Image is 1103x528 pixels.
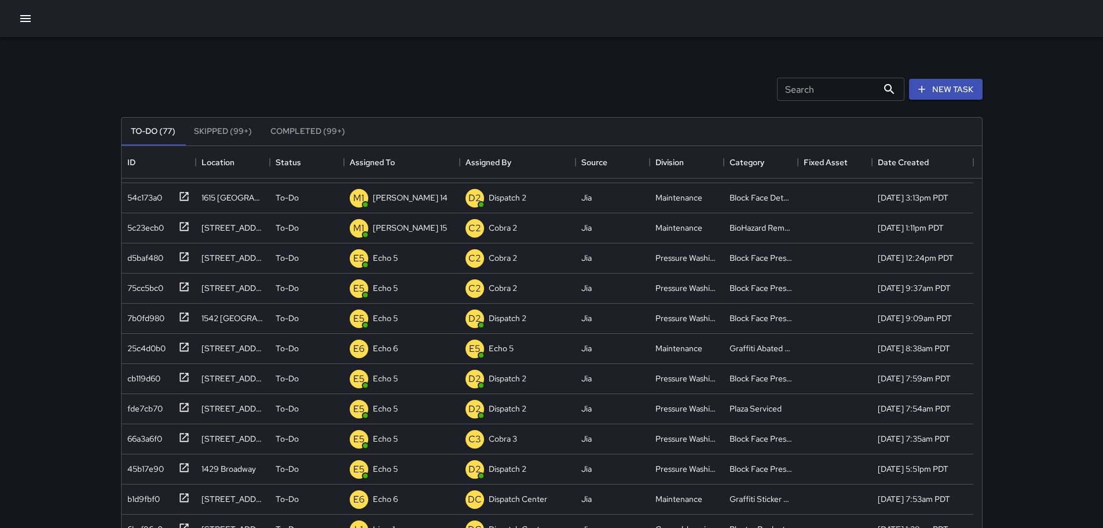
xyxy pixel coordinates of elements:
div: Assigned To [344,146,460,179]
div: 9/4/2025, 9:37am PDT [878,282,951,294]
p: E6 [353,342,365,356]
div: Assigned To [350,146,395,179]
div: Block Face Pressure Washed [730,373,792,384]
p: To-Do [276,222,299,234]
div: Location [196,146,270,179]
p: Echo 5 [373,252,398,264]
p: D2 [468,463,481,476]
div: 550 18th Street [201,343,264,354]
div: 1542 Broadway [201,312,264,324]
div: 25c4d0b0 [123,338,166,354]
div: Fixed Asset [804,146,848,179]
p: D2 [468,191,481,205]
div: 9/4/2025, 8:38am PDT [878,343,950,354]
p: Echo 5 [489,343,514,354]
div: Block Face Pressure Washed [730,252,792,264]
p: [PERSON_NAME] 14 [373,192,448,203]
div: b1d9fbf0 [123,489,160,505]
p: Echo 5 [373,282,398,294]
p: To-Do [276,252,299,264]
p: Dispatch 2 [489,463,526,475]
p: Echo 5 [373,433,398,445]
div: 1429 Broadway [201,463,256,475]
div: Pressure Washing [655,433,718,445]
p: E5 [353,282,365,296]
p: Cobra 3 [489,433,517,445]
p: To-Do [276,192,299,203]
div: Fixed Asset [798,146,872,179]
button: To-Do (77) [122,118,185,145]
div: 9/4/2025, 7:35am PDT [878,433,950,445]
div: 423 7th Street [201,222,264,234]
div: Pressure Washing [655,252,718,264]
p: E5 [469,342,481,356]
div: cb119d60 [123,368,160,384]
div: 9/4/2025, 7:54am PDT [878,403,951,414]
p: E5 [353,312,365,326]
p: DC [468,493,482,507]
div: Jia [581,192,592,203]
div: Pressure Washing [655,282,718,294]
div: Jia [581,312,592,324]
div: Assigned By [460,146,576,179]
p: Echo 5 [373,403,398,414]
p: To-Do [276,312,299,324]
div: Block Face Pressure Washed [730,282,792,294]
div: Division [650,146,724,179]
div: Division [655,146,684,179]
p: Cobra 2 [489,282,517,294]
div: Jia [581,493,592,505]
div: Status [276,146,301,179]
div: 9/4/2025, 9:09am PDT [878,312,952,324]
div: Plaza Serviced [730,403,782,414]
p: M1 [353,191,364,205]
div: Jia [581,403,592,414]
div: Assigned By [466,146,511,179]
p: M1 [353,221,364,235]
div: Jia [581,433,592,445]
p: Dispatch 2 [489,403,526,414]
div: Date Created [878,146,929,179]
div: 5c23ecb0 [123,217,164,234]
div: Source [576,146,650,179]
div: Jia [581,282,592,294]
div: 54c173a0 [123,187,162,203]
div: 45b17e90 [123,458,164,475]
div: Maintenance [655,222,702,234]
div: Status [270,146,344,179]
div: 9/3/2025, 7:53am PDT [878,493,950,505]
p: Echo 6 [373,493,398,505]
div: Block Face Pressure Washed [730,463,792,475]
div: 9/4/2025, 3:13pm PDT [878,192,948,203]
p: C2 [468,221,481,235]
div: 300 Frank H. Ogawa Plaza [201,403,264,414]
div: Maintenance [655,493,702,505]
p: E5 [353,372,365,386]
button: New Task [909,79,983,100]
div: Source [581,146,607,179]
p: To-Do [276,433,299,445]
div: Block Face Pressure Washed [730,433,792,445]
div: ID [127,146,135,179]
p: Cobra 2 [489,252,517,264]
div: Maintenance [655,343,702,354]
div: 1900 Telegraph Avenue [201,373,264,384]
div: 7b0fd980 [123,308,164,324]
div: 1601 San Pablo Avenue [201,282,264,294]
div: Pressure Washing [655,373,718,384]
p: E5 [353,432,365,446]
p: E5 [353,463,365,476]
div: Graffiti Abated Large [730,343,792,354]
p: D2 [468,402,481,416]
p: C2 [468,282,481,296]
p: Echo 5 [373,373,398,384]
div: Jia [581,343,592,354]
div: 66a3a6f0 [123,428,162,445]
p: Dispatch 2 [489,192,526,203]
div: d5baf480 [123,247,163,264]
div: ID [122,146,196,179]
div: Block Face Pressure Washed [730,312,792,324]
div: Jia [581,252,592,264]
div: Pressure Washing [655,312,718,324]
div: Date Created [872,146,973,179]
